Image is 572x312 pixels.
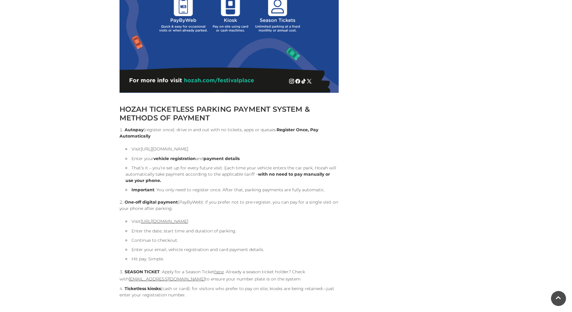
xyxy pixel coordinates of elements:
[120,127,339,193] li: (register once): drive in and out with no tickets, apps or queues.
[126,187,339,193] li: : You only need to register once. After that, parking payments are fully automatic.
[204,156,240,161] strong: payment details
[214,269,224,274] a: here
[120,127,318,139] strong: Register Once, Pay Automatically
[120,105,339,122] h2: HOZAH TICKETLESS PARKING PAYMENT SYSTEM & METHODS OF PAYMENT
[141,219,188,224] a: [URL][DOMAIN_NAME]
[132,187,154,192] strong: Important
[126,228,339,234] li: Enter the date, start time and duration of parking.
[126,256,339,262] li: Hit pay. Simple.
[125,199,178,205] strong: One-off digital payment
[141,146,188,152] a: [URL][DOMAIN_NAME]
[126,237,339,244] li: Continue to checkout.
[126,156,339,162] li: Enter your and
[120,286,339,298] li: (cash or card): for visitors who prefer to pay on site, kiosks are being retained—just enter your...
[120,199,339,262] li: (PayByWeb): if you prefer not to pre-register, you can pay for a single visit on your phone after...
[153,156,196,161] strong: vehicle registration
[126,247,339,253] li: Enter your email, vehicle registration and card payment details.
[126,145,339,153] li: Visit
[125,269,160,274] strong: SEASON TICKET
[126,218,339,225] li: Visit
[125,286,161,291] strong: Ticketless kiosks
[129,276,205,282] a: [EMAIL_ADDRESS][DOMAIN_NAME]
[126,165,339,184] li: That’s it – you’re set up for every future visit. Each time your vehicle enters the car park, Hoz...
[125,127,144,132] strong: Autopay
[120,268,339,283] li: : Apply for a Season Ticket . Already a season ticket holder? Check with to ensure your number pl...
